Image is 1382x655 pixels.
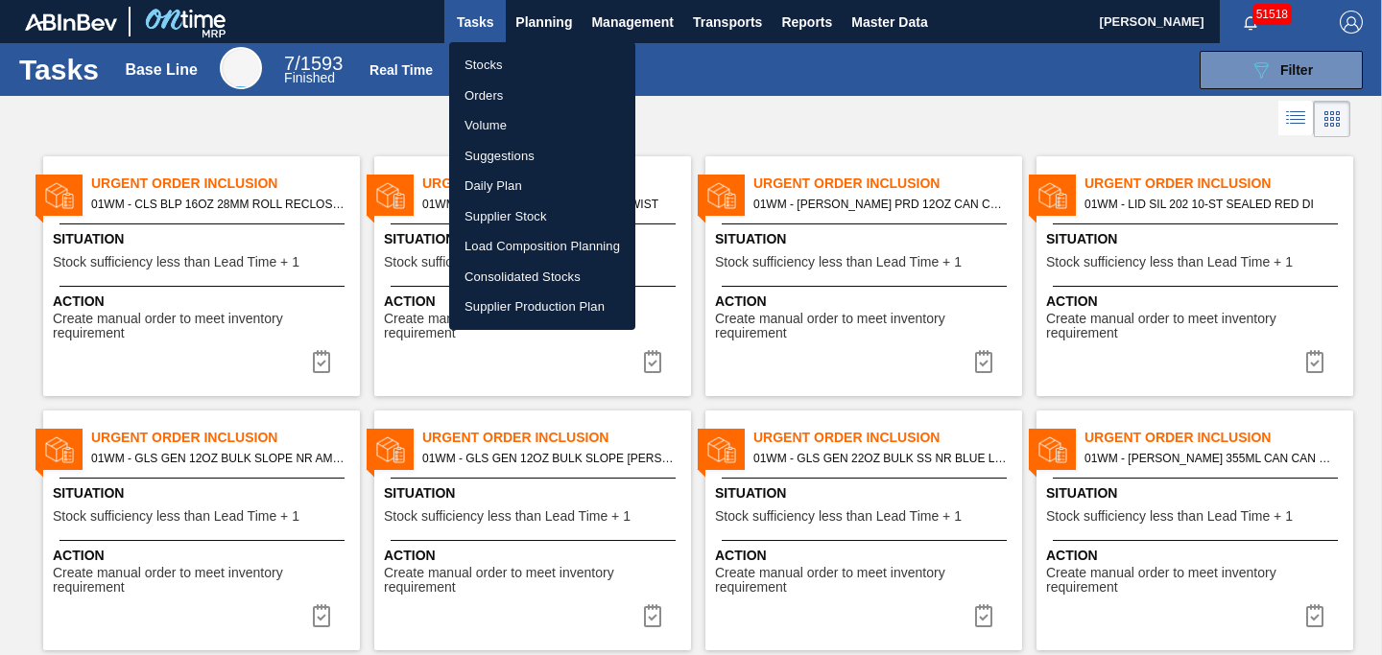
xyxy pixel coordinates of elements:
a: Orders [449,81,635,111]
a: Volume [449,110,635,141]
a: Consolidated Stocks [449,262,635,292]
a: Load Composition Planning [449,231,635,262]
a: Suggestions [449,141,635,172]
a: Stocks [449,50,635,81]
a: Supplier Production Plan [449,292,635,322]
a: Daily Plan [449,171,635,201]
a: Supplier Stock [449,201,635,232]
